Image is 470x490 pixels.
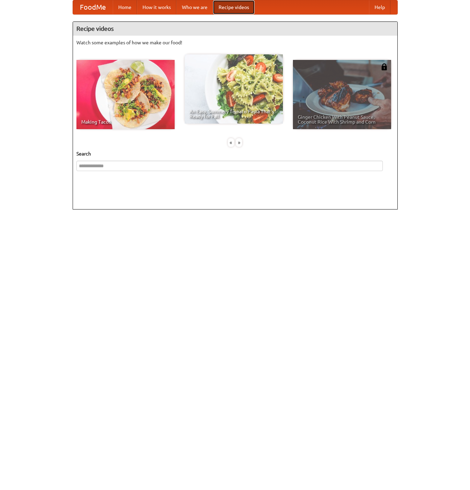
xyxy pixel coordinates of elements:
h5: Search [76,150,394,157]
a: How it works [137,0,176,14]
p: Watch some examples of how we make our food! [76,39,394,46]
a: Help [369,0,390,14]
div: « [228,138,234,147]
h4: Recipe videos [73,22,397,36]
span: Making Tacos [81,119,170,124]
span: An Easy, Summery Tomato Pasta That's Ready for Fall [190,109,278,119]
img: 483408.png [381,63,388,70]
a: An Easy, Summery Tomato Pasta That's Ready for Fall [185,54,283,124]
a: Recipe videos [213,0,255,14]
a: Who we are [176,0,213,14]
div: » [236,138,242,147]
a: Home [113,0,137,14]
a: FoodMe [73,0,113,14]
a: Making Tacos [76,60,175,129]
